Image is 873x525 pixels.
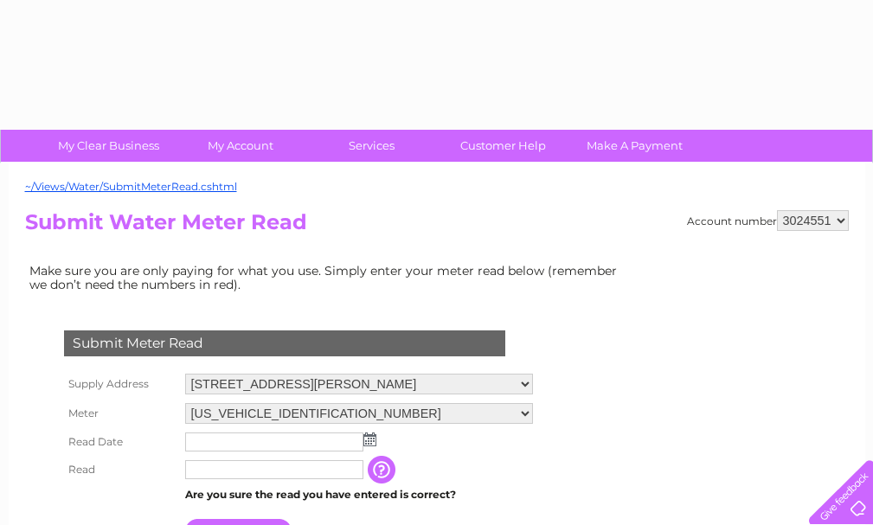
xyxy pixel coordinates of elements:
[37,130,180,162] a: My Clear Business
[368,456,399,483] input: Information
[60,428,181,456] th: Read Date
[432,130,575,162] a: Customer Help
[60,369,181,399] th: Supply Address
[563,130,706,162] a: Make A Payment
[300,130,443,162] a: Services
[60,456,181,483] th: Read
[363,432,376,446] img: ...
[181,483,537,506] td: Are you sure the read you have entered is correct?
[64,330,505,356] div: Submit Meter Read
[25,259,631,296] td: Make sure you are only paying for what you use. Simply enter your meter read below (remember we d...
[25,210,849,243] h2: Submit Water Meter Read
[60,399,181,428] th: Meter
[25,180,237,193] a: ~/Views/Water/SubmitMeterRead.cshtml
[687,210,849,231] div: Account number
[169,130,311,162] a: My Account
